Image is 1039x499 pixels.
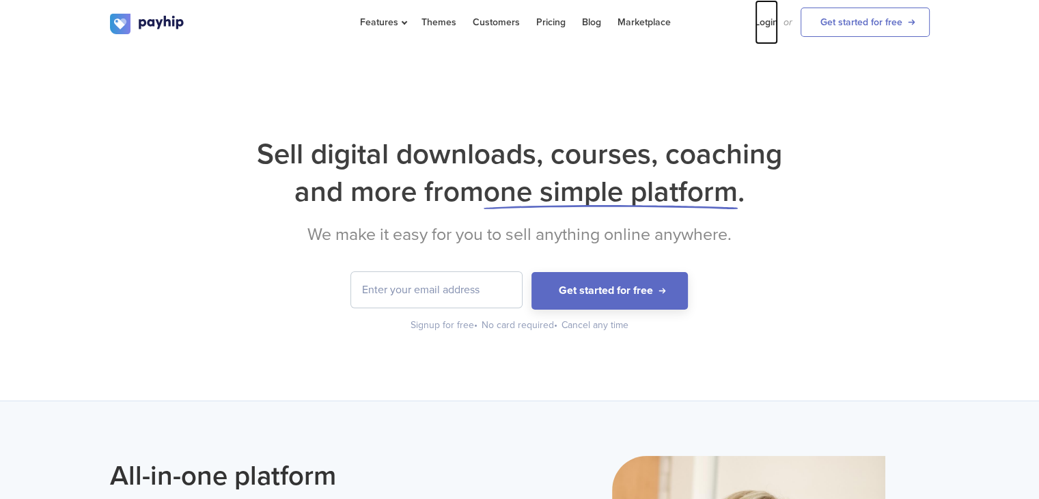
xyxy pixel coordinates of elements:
h2: We make it easy for you to sell anything online anywhere. [110,224,930,245]
div: Cancel any time [562,319,628,332]
input: Enter your email address [351,272,522,308]
div: Signup for free [411,319,479,332]
h1: Sell digital downloads, courses, coaching and more from [110,135,930,211]
span: • [474,319,477,331]
button: Get started for free [531,272,688,310]
img: logo.svg [110,14,185,34]
span: one simple platform [484,174,738,209]
h2: All-in-one platform [110,456,510,496]
span: . [738,174,745,209]
span: • [554,319,557,331]
span: Features [360,16,405,28]
div: No card required [482,319,559,332]
a: Get started for free [801,8,930,37]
